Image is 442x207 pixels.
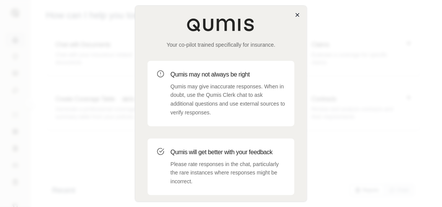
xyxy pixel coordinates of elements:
p: Your co-pilot trained specifically for insurance. [148,41,294,49]
p: Qumis may give inaccurate responses. When in doubt, use the Qumis Clerk chat to ask additional qu... [171,82,285,117]
img: Qumis Logo [187,18,255,32]
h3: Qumis may not always be right [171,70,285,79]
h3: Qumis will get better with your feedback [171,148,285,157]
p: Please rate responses in the chat, particularly the rare instances where responses might be incor... [171,160,285,186]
